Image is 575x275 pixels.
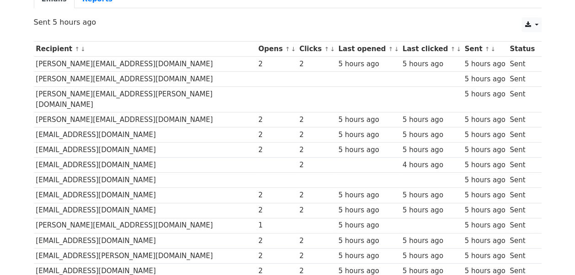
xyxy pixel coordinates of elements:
div: 5 hours ago [339,190,398,201]
div: 5 hours ago [464,220,505,231]
div: 2 [299,236,334,246]
div: 5 hours ago [403,236,460,246]
td: Sent [507,233,537,248]
div: 2 [299,160,334,170]
div: 5 hours ago [464,205,505,216]
div: 2 [299,251,334,261]
a: ↑ [324,46,329,53]
div: 5 hours ago [403,205,460,216]
td: Sent [507,72,537,87]
a: ↓ [81,46,86,53]
td: Sent [507,248,537,263]
div: 2 [258,145,295,155]
div: 2 [258,59,295,69]
div: 2 [299,115,334,125]
td: [EMAIL_ADDRESS][PERSON_NAME][DOMAIN_NAME] [34,248,256,263]
td: Sent [507,57,537,72]
div: 5 hours ago [403,190,460,201]
div: 2 [299,130,334,140]
a: ↓ [394,46,399,53]
div: 5 hours ago [339,130,398,140]
div: 2 [299,59,334,69]
th: Status [507,42,537,57]
div: 5 hours ago [403,130,460,140]
div: 5 hours ago [339,220,398,231]
th: Recipient [34,42,256,57]
div: 2 [299,145,334,155]
div: 5 hours ago [339,115,398,125]
td: Sent [507,158,537,173]
div: 5 hours ago [339,205,398,216]
div: 5 hours ago [464,59,505,69]
a: ↓ [330,46,335,53]
td: Sent [507,143,537,158]
th: Last clicked [400,42,462,57]
th: Last opened [336,42,400,57]
a: ↑ [450,46,455,53]
td: Sent [507,87,537,112]
th: Clicks [297,42,336,57]
div: 5 hours ago [464,175,505,185]
div: 5 hours ago [339,145,398,155]
div: 2 [258,251,295,261]
a: ↑ [388,46,393,53]
td: [PERSON_NAME][EMAIL_ADDRESS][PERSON_NAME][DOMAIN_NAME] [34,87,256,112]
td: Sent [507,203,537,218]
td: [EMAIL_ADDRESS][DOMAIN_NAME] [34,233,256,248]
th: Opens [256,42,297,57]
div: 5 hours ago [339,59,398,69]
td: [EMAIL_ADDRESS][DOMAIN_NAME] [34,203,256,218]
a: ↑ [485,46,490,53]
td: [PERSON_NAME][EMAIL_ADDRESS][DOMAIN_NAME] [34,57,256,72]
td: [PERSON_NAME][EMAIL_ADDRESS][DOMAIN_NAME] [34,72,256,87]
a: ↓ [291,46,296,53]
iframe: Chat Widget [529,231,575,275]
td: Sent [507,112,537,127]
td: [EMAIL_ADDRESS][DOMAIN_NAME] [34,173,256,188]
div: 5 hours ago [464,190,505,201]
div: 5 hours ago [403,251,460,261]
td: [PERSON_NAME][EMAIL_ADDRESS][DOMAIN_NAME] [34,218,256,233]
div: 1 [258,220,295,231]
td: [EMAIL_ADDRESS][DOMAIN_NAME] [34,188,256,203]
a: ↑ [285,46,290,53]
div: 5 hours ago [464,74,505,85]
div: 5 hours ago [464,236,505,246]
div: 5 hours ago [403,115,460,125]
div: 5 hours ago [464,130,505,140]
div: 5 hours ago [464,145,505,155]
div: 2 [258,190,295,201]
div: 5 hours ago [339,251,398,261]
div: 5 hours ago [464,251,505,261]
a: ↓ [456,46,461,53]
div: 2 [258,205,295,216]
div: 2 [258,115,295,125]
div: 2 [299,205,334,216]
div: 2 [258,236,295,246]
p: Sent 5 hours ago [34,17,542,27]
div: 2 [258,130,295,140]
div: 5 hours ago [339,236,398,246]
td: Sent [507,173,537,188]
th: Sent [462,42,508,57]
div: 4 hours ago [403,160,460,170]
div: 5 hours ago [464,89,505,100]
div: 2 [299,190,334,201]
td: [EMAIL_ADDRESS][DOMAIN_NAME] [34,127,256,143]
a: ↑ [75,46,80,53]
div: 5 hours ago [403,59,460,69]
td: Sent [507,188,537,203]
td: Sent [507,218,537,233]
a: ↓ [490,46,495,53]
div: 5 hours ago [464,160,505,170]
td: [EMAIL_ADDRESS][DOMAIN_NAME] [34,158,256,173]
td: Sent [507,127,537,143]
div: 5 hours ago [464,115,505,125]
td: [PERSON_NAME][EMAIL_ADDRESS][DOMAIN_NAME] [34,112,256,127]
div: 5 hours ago [403,145,460,155]
td: [EMAIL_ADDRESS][DOMAIN_NAME] [34,143,256,158]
